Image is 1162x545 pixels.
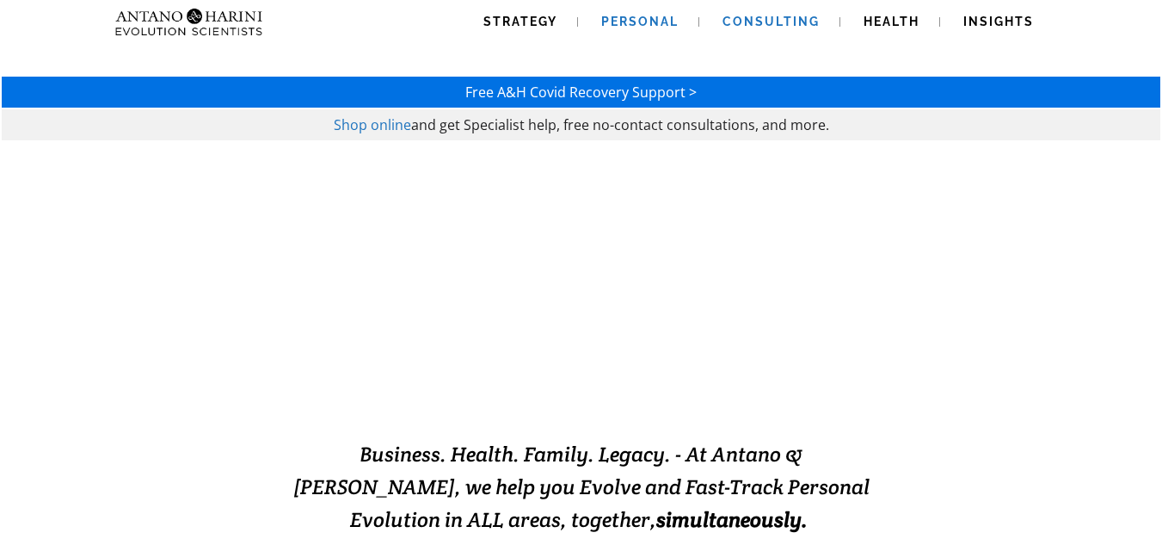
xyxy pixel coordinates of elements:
[483,15,557,28] span: Strategy
[601,15,679,28] span: Personal
[963,15,1034,28] span: Insights
[411,115,829,134] span: and get Specialist help, free no-contact consultations, and more.
[864,15,919,28] span: Health
[334,115,411,134] a: Shop online
[293,441,870,533] span: Business. Health. Family. Legacy. - At Antano & [PERSON_NAME], we help you Evolve and Fast-Track ...
[376,359,556,401] strong: EVOLVING
[656,506,808,533] b: simultaneously.
[722,15,820,28] span: Consulting
[465,83,697,102] a: Free A&H Covid Recovery Support >
[556,359,786,401] strong: EXCELLENCE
